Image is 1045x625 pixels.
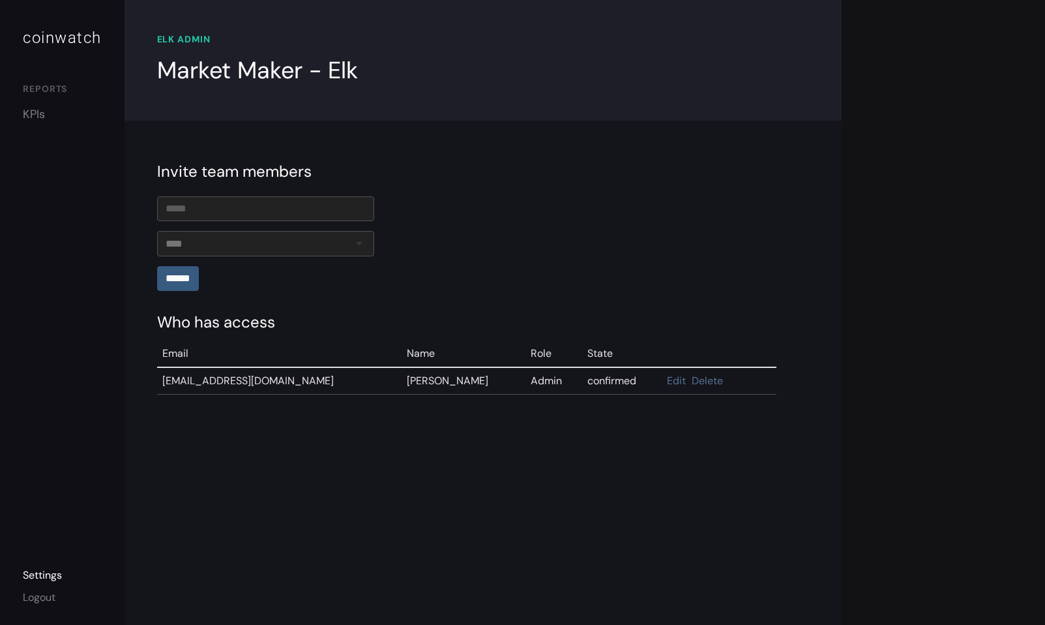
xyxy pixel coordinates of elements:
[23,26,102,50] div: coinwatch
[525,341,581,367] td: Role
[157,341,402,367] td: Email
[582,341,662,367] td: State
[402,367,525,395] td: [PERSON_NAME]
[157,53,358,88] div: Market Maker - Elk
[23,82,102,99] div: REPORTS
[402,341,525,367] td: Name
[157,311,809,334] div: Who has access
[667,374,686,388] a: Edit
[692,374,723,388] a: Delete
[531,374,562,388] span: Admin
[23,106,102,123] a: KPIs
[157,160,809,183] div: Invite team members
[582,367,662,395] td: confirmed
[157,33,809,46] div: ELK ADMIN
[23,590,55,604] a: Logout
[157,367,402,395] td: [EMAIL_ADDRESS][DOMAIN_NAME]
